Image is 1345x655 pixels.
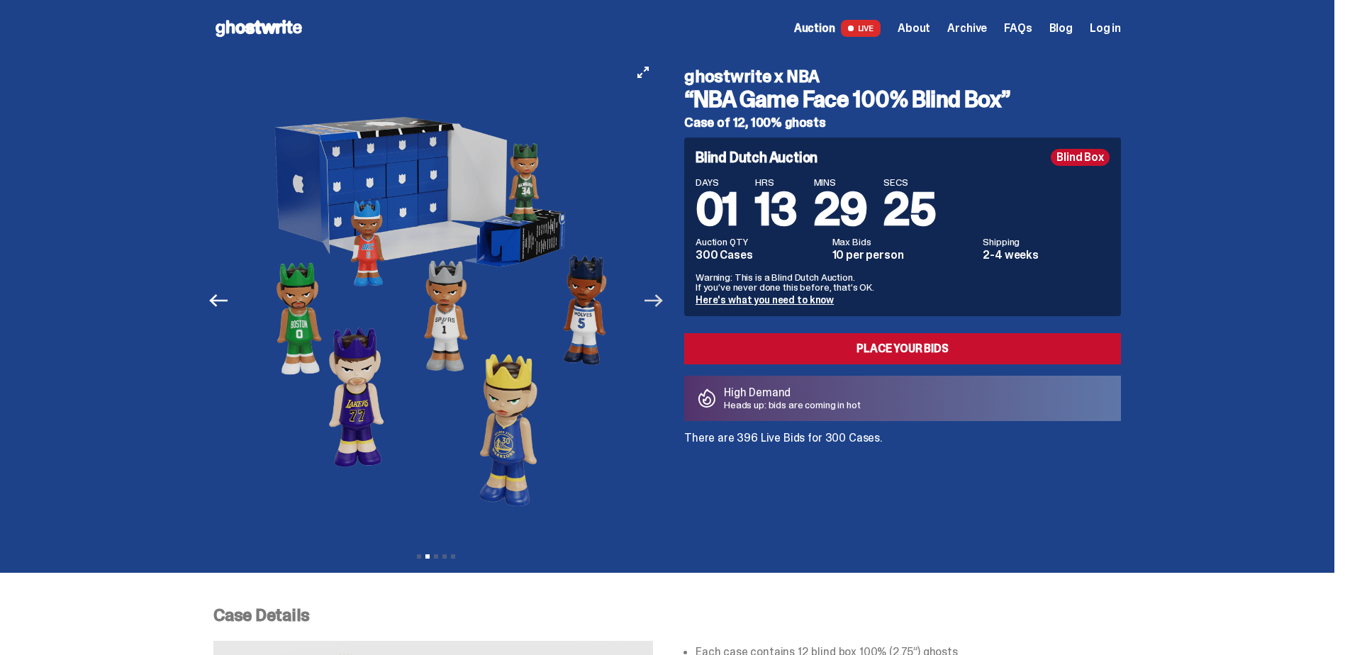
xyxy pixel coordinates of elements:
[425,554,430,559] button: View slide 2
[696,250,824,261] dd: 300 Cases
[635,64,652,81] button: View full-screen
[883,177,935,187] span: SECS
[451,554,455,559] button: View slide 5
[696,150,817,164] h4: Blind Dutch Auction
[755,177,797,187] span: HRS
[203,285,234,316] button: Previous
[832,250,975,261] dd: 10 per person
[794,23,835,34] span: Auction
[684,116,1121,129] h5: Case of 12, 100% ghosts
[696,293,834,306] a: Here's what you need to know
[684,432,1121,444] p: There are 396 Live Bids for 300 Cases.
[841,20,881,37] span: LIVE
[684,333,1121,364] a: Place your Bids
[1090,23,1121,34] a: Log in
[983,237,1110,247] dt: Shipping
[814,177,867,187] span: MINS
[947,23,987,34] a: Archive
[898,23,930,34] a: About
[794,20,881,37] a: Auction LIVE
[1049,23,1073,34] a: Blog
[1004,23,1032,34] a: FAQs
[213,607,1121,624] p: Case Details
[241,57,631,544] img: NBA-Hero-2.png
[696,177,738,187] span: DAYS
[638,285,669,316] button: Next
[755,180,797,239] span: 13
[434,554,438,559] button: View slide 3
[814,180,867,239] span: 29
[724,387,861,398] p: High Demand
[442,554,447,559] button: View slide 4
[684,88,1121,111] h3: “NBA Game Face 100% Blind Box”
[696,237,824,247] dt: Auction QTY
[684,68,1121,85] h4: ghostwrite x NBA
[883,180,935,239] span: 25
[832,237,975,247] dt: Max Bids
[983,250,1110,261] dd: 2-4 weeks
[696,180,738,239] span: 01
[417,554,421,559] button: View slide 1
[724,400,861,410] p: Heads up: bids are coming in hot
[1051,149,1110,166] div: Blind Box
[696,272,1110,292] p: Warning: This is a Blind Dutch Auction. If you’ve never done this before, that’s OK.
